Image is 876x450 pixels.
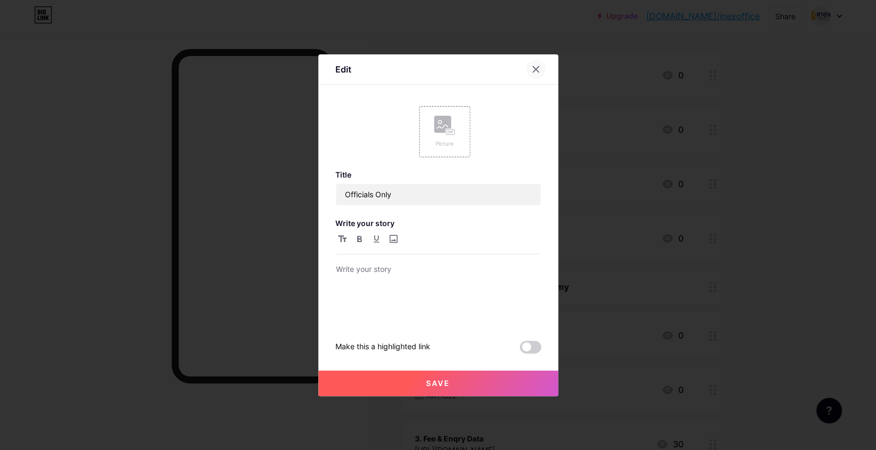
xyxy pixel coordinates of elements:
[434,140,455,148] div: Picture
[335,63,351,76] div: Edit
[335,341,430,353] div: Make this a highlighted link
[426,379,450,388] span: Save
[336,184,541,205] input: Title
[318,371,558,396] button: Save
[335,219,541,228] h3: Write your story
[335,170,541,179] h3: Title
